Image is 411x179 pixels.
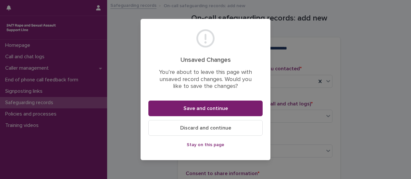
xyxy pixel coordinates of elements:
[148,101,263,116] button: Save and continue
[156,69,255,90] p: You’re about to leave this page with unsaved record changes. Would you like to save the changes?
[156,56,255,64] h2: Unsaved Changes
[187,143,224,147] span: Stay on this page
[180,125,231,131] span: Discard and continue
[148,140,263,150] button: Stay on this page
[148,120,263,136] button: Discard and continue
[183,106,228,111] span: Save and continue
